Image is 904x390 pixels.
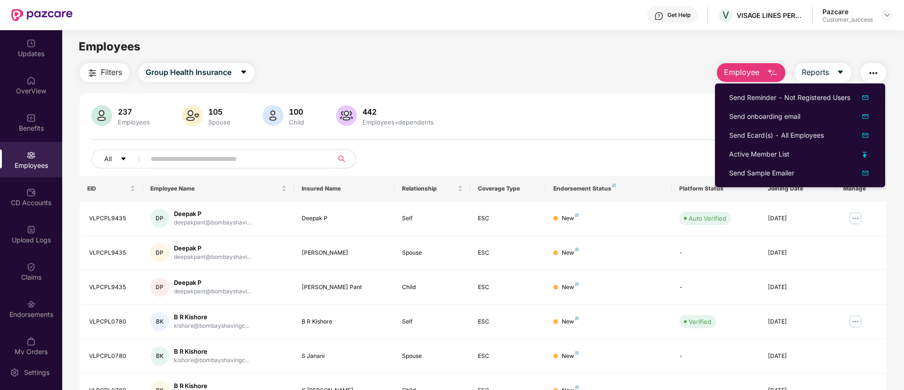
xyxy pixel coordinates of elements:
div: deepakpant@bombayshavi... [174,253,251,262]
img: svg+xml;base64,PHN2ZyB4bWxucz0iaHR0cDovL3d3dy53My5vcmcvMjAwMC9zdmciIHhtbG5zOnhsaW5rPSJodHRwOi8vd3... [767,67,778,79]
img: dropDownIcon [860,130,871,141]
img: dropDownIcon [860,92,871,103]
div: deepakpant@bombayshavi... [174,287,251,296]
th: EID [80,176,143,201]
span: All [104,154,112,164]
div: Active Member List [729,149,789,159]
div: [DATE] [768,317,828,326]
img: svg+xml;base64,PHN2ZyBpZD0iSG9tZSIgeG1sbnM9Imh0dHA6Ly93d3cudzMub3JnLzIwMDAvc3ZnIiB3aWR0aD0iMjAiIG... [26,76,36,85]
div: 237 [116,107,152,116]
span: Employee [724,66,759,78]
img: svg+xml;base64,PHN2ZyBpZD0iQ2xhaW0iIHhtbG5zPSJodHRwOi8vd3d3LnczLm9yZy8yMDAwL3N2ZyIgd2lkdGg9IjIwIi... [26,262,36,272]
div: Get Help [667,11,690,19]
div: Deepak P [302,214,387,223]
span: Reports [802,66,829,78]
div: VLPCPL9435 [89,283,135,292]
img: svg+xml;base64,PHN2ZyBpZD0iQ0RfQWNjb3VudHMiIGRhdGEtbmFtZT0iQ0QgQWNjb3VudHMiIHhtbG5zPSJodHRwOi8vd3... [26,188,36,197]
div: Spouse [206,118,232,126]
th: Insured Name [294,176,395,201]
img: svg+xml;base64,PHN2ZyBpZD0iTXlfT3JkZXJzIiBkYXRhLW5hbWU9Ik15IE9yZGVycyIgeG1sbnM9Imh0dHA6Ly93d3cudz... [26,337,36,346]
span: Group Health Insurance [146,66,231,78]
th: Relationship [394,176,470,201]
div: Self [402,317,462,326]
img: dropDownIcon [860,111,871,122]
img: svg+xml;base64,PHN2ZyB4bWxucz0iaHR0cDovL3d3dy53My5vcmcvMjAwMC9zdmciIHhtbG5zOnhsaW5rPSJodHRwOi8vd3... [182,105,203,126]
div: [DATE] [768,249,828,257]
div: ESC [478,249,538,257]
img: svg+xml;base64,PHN2ZyB4bWxucz0iaHR0cDovL3d3dy53My5vcmcvMjAwMC9zdmciIHdpZHRoPSIyNCIgaGVpZ2h0PSIyNC... [868,67,879,79]
div: ESC [478,283,538,292]
span: caret-down [837,68,844,77]
div: Self [402,214,462,223]
img: svg+xml;base64,PHN2ZyB4bWxucz0iaHR0cDovL3d3dy53My5vcmcvMjAwMC9zdmciIHdpZHRoPSI4IiBoZWlnaHQ9IjgiIH... [575,351,579,355]
button: search [332,149,356,168]
img: svg+xml;base64,PHN2ZyB4bWxucz0iaHR0cDovL3d3dy53My5vcmcvMjAwMC9zdmciIHdpZHRoPSI4IiBoZWlnaHQ9IjgiIH... [575,248,579,251]
div: Auto Verified [689,214,726,223]
div: 105 [206,107,232,116]
div: New [562,214,579,223]
div: VISAGE LINES PERSONAL CARE PRIVATE LIMITED [737,11,803,20]
div: Platform Status [679,185,752,192]
div: Employees [116,118,152,126]
div: [PERSON_NAME] [302,249,387,257]
img: svg+xml;base64,PHN2ZyB4bWxucz0iaHR0cDovL3d3dy53My5vcmcvMjAwMC9zdmciIHhtbG5zOnhsaW5rPSJodHRwOi8vd3... [263,105,283,126]
div: BK [150,312,169,331]
div: DP [150,209,169,228]
div: Deepak P [174,278,251,287]
div: Send Ecard(s) - All Employees [729,130,824,141]
div: [DATE] [768,352,828,361]
span: V [723,9,729,21]
div: Spouse [402,249,462,257]
button: Employee [717,63,785,82]
div: ESC [478,214,538,223]
button: Filters [80,63,129,82]
td: - [672,270,760,305]
div: ESC [478,352,538,361]
img: svg+xml;base64,PHN2ZyB4bWxucz0iaHR0cDovL3d3dy53My5vcmcvMjAwMC9zdmciIHdpZHRoPSI4IiBoZWlnaHQ9IjgiIH... [575,282,579,286]
div: Customer_success [822,16,873,24]
div: 100 [287,107,306,116]
div: kishore@bombayshavingc... [174,322,249,331]
div: Employees+dependents [361,118,436,126]
div: BK [150,347,169,365]
img: svg+xml;base64,PHN2ZyBpZD0iRW1wbG95ZWVzIiB4bWxucz0iaHR0cDovL3d3dy53My5vcmcvMjAwMC9zdmciIHdpZHRoPS... [26,150,36,160]
div: Child [287,118,306,126]
img: svg+xml;base64,PHN2ZyB4bWxucz0iaHR0cDovL3d3dy53My5vcmcvMjAwMC9zdmciIHdpZHRoPSI4IiBoZWlnaHQ9IjgiIH... [575,385,579,389]
img: svg+xml;base64,PHN2ZyBpZD0iQmVuZWZpdHMiIHhtbG5zPSJodHRwOi8vd3d3LnczLm9yZy8yMDAwL3N2ZyIgd2lkdGg9Ij... [26,113,36,123]
div: VLPCPL9435 [89,214,135,223]
img: uploadIcon [863,152,867,158]
span: Employees [79,40,140,53]
div: ESC [478,317,538,326]
img: svg+xml;base64,PHN2ZyB4bWxucz0iaHR0cDovL3d3dy53My5vcmcvMjAwMC9zdmciIHhtbG5zOnhsaW5rPSJodHRwOi8vd3... [336,105,357,126]
div: Send Sample Emailer [729,168,794,178]
div: DP [150,243,169,262]
img: svg+xml;base64,PHN2ZyB4bWxucz0iaHR0cDovL3d3dy53My5vcmcvMjAwMC9zdmciIHdpZHRoPSI4IiBoZWlnaHQ9IjgiIH... [575,213,579,217]
div: B R Kishore [174,347,249,356]
div: Pazcare [822,7,873,16]
div: kishore@bombayshavingc... [174,356,249,365]
button: Reportscaret-down [795,63,851,82]
div: New [562,317,579,326]
span: Filters [101,66,122,78]
span: Relationship [402,185,455,192]
div: [PERSON_NAME] Pant [302,283,387,292]
div: B R Kishore [174,313,249,322]
span: EID [87,185,128,192]
span: caret-down [120,156,127,163]
span: Employee Name [150,185,279,192]
img: svg+xml;base64,PHN2ZyBpZD0iRW5kb3JzZW1lbnRzIiB4bWxucz0iaHR0cDovL3d3dy53My5vcmcvMjAwMC9zdmciIHdpZH... [26,299,36,309]
span: search [332,155,351,163]
div: VLPCPL0780 [89,317,135,326]
img: manageButton [848,314,863,329]
div: 442 [361,107,436,116]
div: Send Reminder - Not Registered Users [729,92,850,103]
div: deepakpant@bombayshavi... [174,218,251,227]
img: svg+xml;base64,PHN2ZyBpZD0iVXBsb2FkX0xvZ3MiIGRhdGEtbmFtZT0iVXBsb2FkIExvZ3MiIHhtbG5zPSJodHRwOi8vd3... [26,225,36,234]
td: - [672,236,760,270]
th: Employee Name [143,176,294,201]
img: svg+xml;base64,PHN2ZyBpZD0iRHJvcGRvd24tMzJ4MzIiIHhtbG5zPSJodHRwOi8vd3d3LnczLm9yZy8yMDAwL3N2ZyIgd2... [883,11,891,19]
span: caret-down [240,68,247,77]
div: Send onboarding email [729,111,800,122]
img: svg+xml;base64,PHN2ZyB4bWxucz0iaHR0cDovL3d3dy53My5vcmcvMjAwMC9zdmciIHdpZHRoPSI4IiBoZWlnaHQ9IjgiIH... [612,183,616,187]
div: [DATE] [768,214,828,223]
